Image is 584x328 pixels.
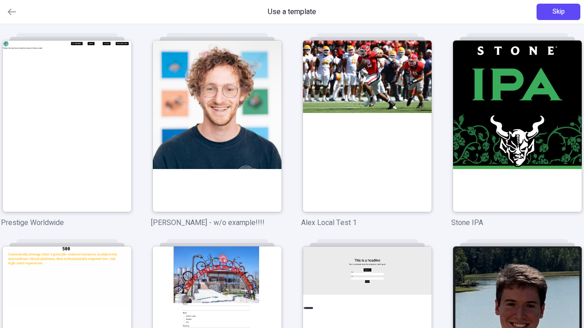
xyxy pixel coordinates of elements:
span: Skip [553,7,565,17]
p: Alex Local Test 1 [301,217,433,228]
span: Use a template [268,6,316,17]
p: Stone IPA [451,217,583,228]
p: [PERSON_NAME] - w/o example!!!! [151,217,283,228]
button: Skip [537,4,580,20]
p: Prestige Worldwide [1,217,133,228]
